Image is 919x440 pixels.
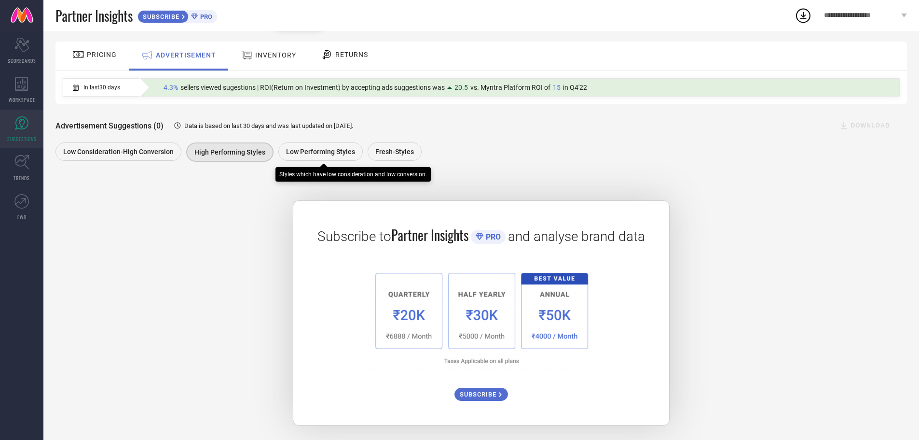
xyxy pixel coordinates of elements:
[279,171,427,178] div: Styles which have low consideration and low conversion.
[63,148,174,156] span: Low Consideration-High Conversion
[375,148,414,156] span: Fresh-Styles
[83,84,120,91] span: In last 30 days
[335,51,368,58] span: RETURNS
[366,264,596,371] img: 1a6fb96cb29458d7132d4e38d36bc9c7.png
[87,51,117,58] span: PRICING
[55,121,164,130] span: Advertisement Suggestions (0)
[795,7,812,24] div: Open download list
[454,381,508,401] a: SUBSCRIBE
[55,6,133,26] span: Partner Insights
[7,135,37,142] span: SUGGESTIONS
[460,391,499,398] span: SUBSCRIBE
[255,51,296,59] span: INVENTORY
[391,225,468,245] span: Partner Insights
[137,8,217,23] a: SUBSCRIBEPRO
[14,174,30,182] span: TRENDS
[184,122,353,129] span: Data is based on last 30 days and was last updated on [DATE] .
[563,84,587,91] span: in Q4'22
[194,148,265,156] span: High Performing Styles
[164,84,178,91] span: 4.3%
[138,13,182,20] span: SUBSCRIBE
[508,228,645,244] span: and analyse brand data
[483,232,501,241] span: PRO
[553,84,561,91] span: 15
[317,228,391,244] span: Subscribe to
[9,96,35,103] span: WORKSPACE
[198,13,212,20] span: PRO
[156,51,216,59] span: ADVERTISEMENT
[8,57,36,64] span: SCORECARDS
[470,84,550,91] span: vs. Myntra Platform ROI of
[17,213,27,221] span: FWD
[286,148,355,156] span: Low Performing Styles
[454,84,468,91] span: 20.5
[180,84,445,91] span: sellers viewed sugestions | ROI(Return on Investment) by accepting ads suggestions was
[159,81,592,94] div: Percentage of sellers who have viewed suggestions for the current Insight Type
